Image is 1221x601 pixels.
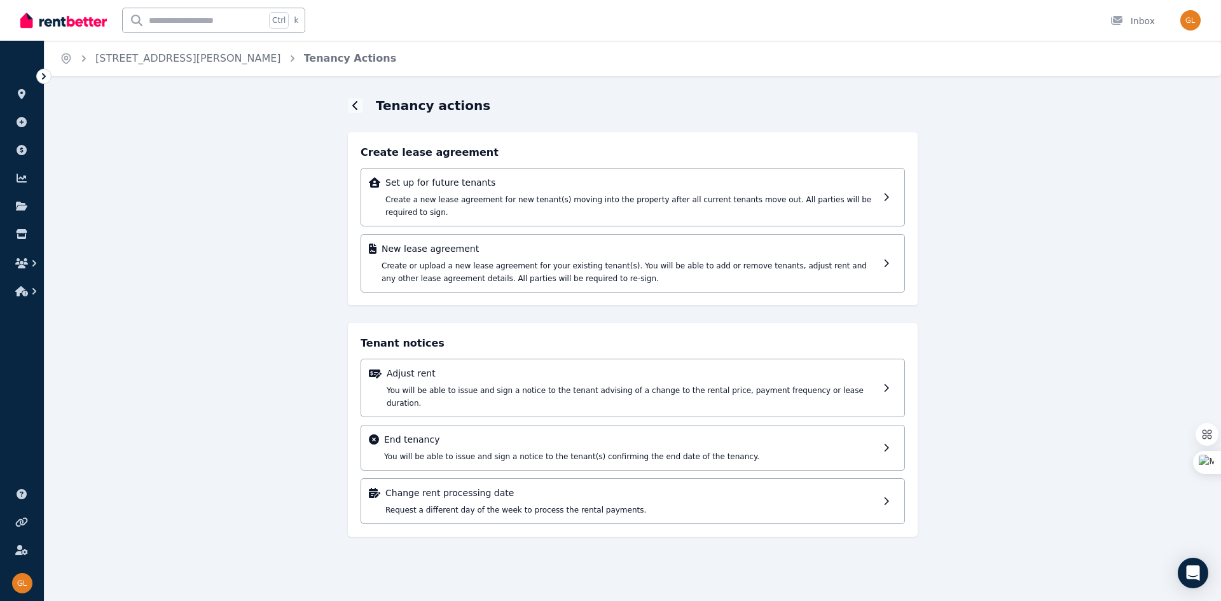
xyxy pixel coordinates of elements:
div: Open Intercom Messenger [1178,558,1208,588]
img: Gregory Lawless [12,573,32,593]
a: Set up for future tenantsCreate a new lease agreement for new tenant(s) moving into the property ... [361,168,905,226]
span: Ctrl [269,12,289,29]
span: Request a different day of the week to process the rental payments. [385,506,646,515]
h4: Create lease agreement [361,145,905,160]
span: Create a new lease agreement for new tenant(s) moving into the property after all current tenants... [385,195,871,217]
img: Gregory Lawless [1180,10,1201,31]
span: k [294,15,298,25]
h4: Tenant notices [361,336,905,351]
p: Set up for future tenants [385,176,878,189]
a: [STREET_ADDRESS][PERSON_NAME] [95,52,281,64]
span: Create or upload a new lease agreement for your existing tenant(s). You will be able to add or re... [382,261,867,283]
nav: Breadcrumb [45,41,411,76]
span: You will be able to issue and sign a notice to the tenant(s) confirming the end date of the tenancy. [384,452,759,461]
img: RentBetter [20,11,107,30]
p: Adjust rent [387,367,878,380]
div: Inbox [1110,15,1155,27]
p: New lease agreement [382,242,878,255]
p: End tenancy [384,433,878,446]
h1: Tenancy actions [376,97,490,114]
span: You will be able to issue and sign a notice to the tenant advising of a change to the rental pric... [387,386,864,408]
a: Tenancy Actions [304,52,397,64]
p: Change rent processing date [385,487,878,499]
